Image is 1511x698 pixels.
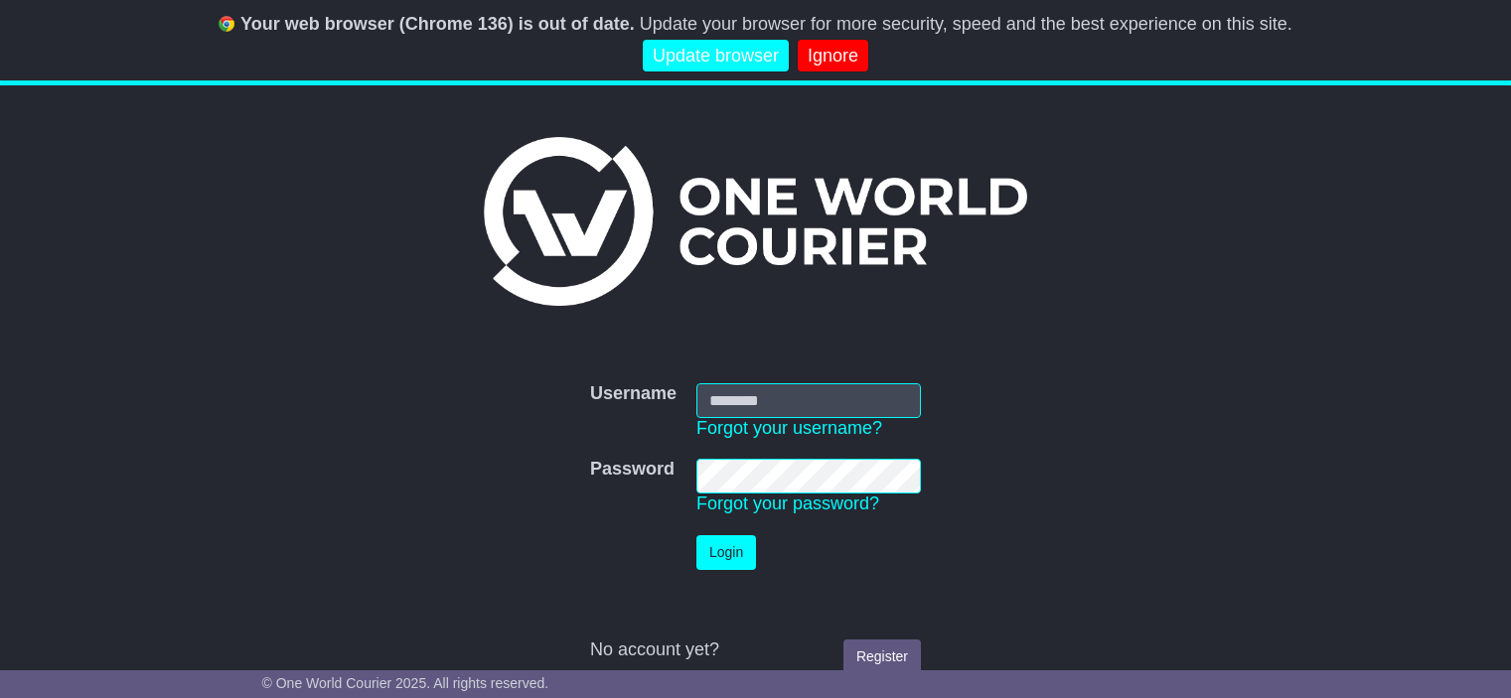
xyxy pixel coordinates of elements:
[262,675,549,691] span: © One World Courier 2025. All rights reserved.
[696,418,882,438] a: Forgot your username?
[843,639,921,674] a: Register
[640,14,1292,34] span: Update your browser for more security, speed and the best experience on this site.
[643,40,789,72] a: Update browser
[590,459,675,481] label: Password
[484,137,1026,306] img: One World
[798,40,868,72] a: Ignore
[240,14,635,34] b: Your web browser (Chrome 136) is out of date.
[590,383,677,405] label: Username
[696,493,879,513] a: Forgot your password?
[590,639,921,661] div: No account yet?
[696,535,756,570] button: Login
